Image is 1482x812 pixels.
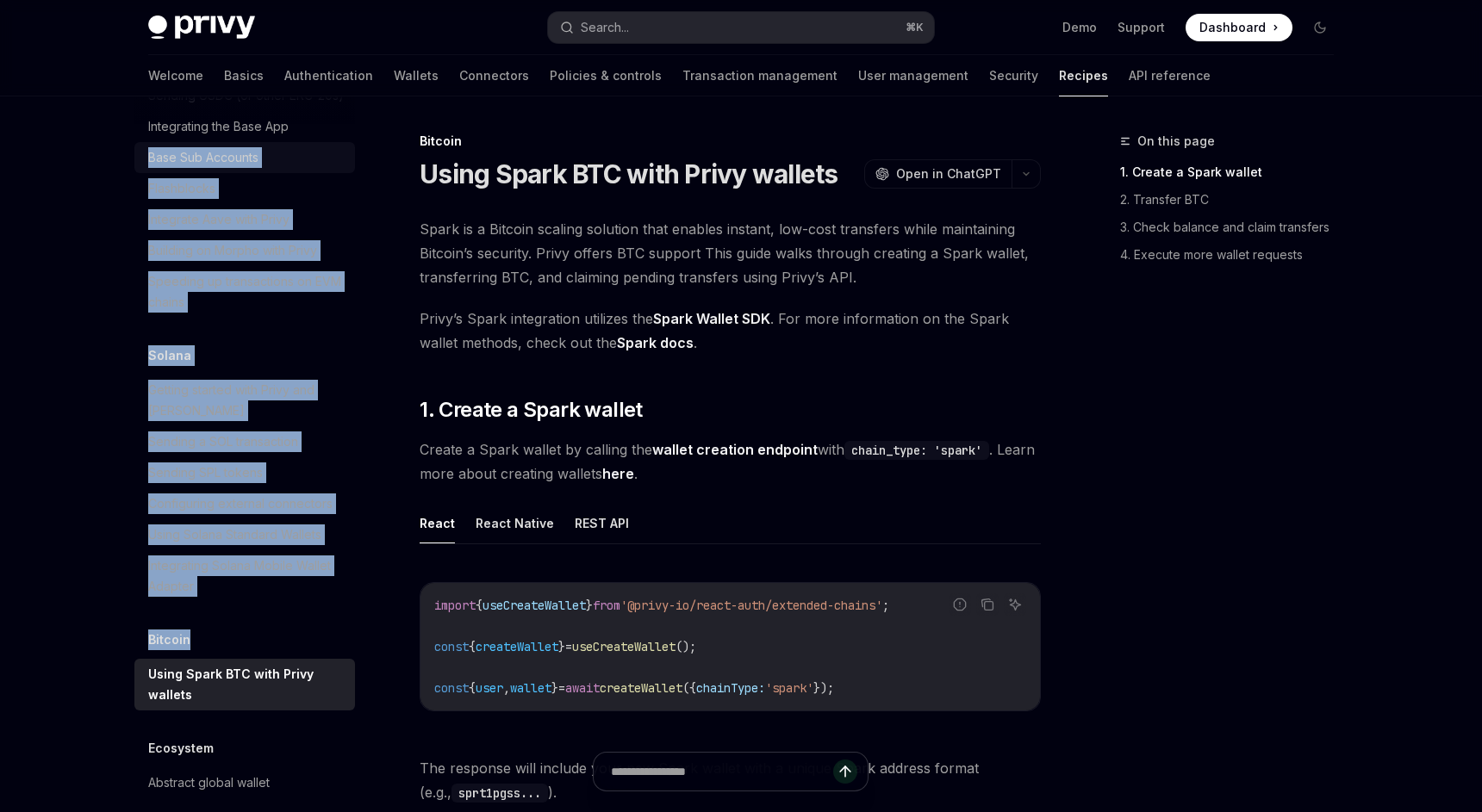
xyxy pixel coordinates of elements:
a: Speeding up transactions on EVM chains [134,266,355,318]
span: ⌘ K [906,21,924,34]
span: { [469,680,476,696]
button: Report incorrect code [949,593,971,616]
div: Base Sub Accounts [148,147,258,168]
span: wallet [510,680,551,696]
h1: Using Spark BTC with Privy wallets [420,158,838,189]
a: Connectors [459,55,529,96]
a: Sending a SOL transaction [134,426,355,457]
h5: Ecosystem [148,738,214,759]
span: chainType: [696,680,765,696]
div: Sending SPL tokens [148,462,263,483]
a: API reference [1129,55,1211,96]
span: from [593,598,620,613]
button: REST API [575,503,629,543]
a: wallet creation endpoint [652,441,818,459]
a: Spark docs [617,334,694,352]
button: React Native [476,503,554,543]
span: const [434,680,469,696]
span: = [565,639,572,654]
div: Flashblocks [148,178,215,199]
span: = [558,680,565,696]
input: Ask a question... [611,753,833,790]
div: Using Solana Standard Wallets [148,524,321,545]
div: Integrating the Base App [148,116,289,137]
a: Support [1118,19,1165,36]
span: On this page [1137,131,1215,152]
span: }); [813,680,834,696]
span: await [565,680,600,696]
span: ; [882,598,889,613]
span: import [434,598,476,613]
a: Demo [1062,19,1097,36]
span: } [586,598,593,613]
button: Open in ChatGPT [864,159,1012,189]
span: Dashboard [1199,19,1266,36]
div: Integrate Aave with Privy [148,209,290,230]
button: React [420,503,455,543]
a: 4. Execute more wallet requests [1120,241,1348,269]
span: 1. Create a Spark wallet [420,396,643,424]
span: const [434,639,469,654]
a: Welcome [148,55,203,96]
a: Dashboard [1186,14,1292,41]
div: Sending a SOL transaction [148,431,298,452]
a: Using Spark BTC with Privy wallets [134,659,355,710]
button: Copy the contents from the code block [976,593,999,616]
a: Configuring external connectors [134,488,355,519]
button: Search...⌘K [548,12,934,43]
span: , [503,680,510,696]
span: useCreateWallet [572,639,676,654]
span: createWallet [600,680,682,696]
span: Privy’s Spark integration utilizes the . For more information on the Spark wallet methods, check ... [420,307,1041,355]
a: Wallets [394,55,439,96]
span: Create a Spark wallet by calling the with . Learn more about creating wallets . [420,437,1041,486]
a: Transaction management [682,55,838,96]
a: 2. Transfer BTC [1120,186,1348,214]
a: Basics [224,55,264,96]
a: Recipes [1059,55,1108,96]
a: Flashblocks [134,173,355,204]
span: } [551,680,558,696]
span: useCreateWallet [483,598,586,613]
a: Integrating Solana Mobile Wallet Adapter [134,550,355,602]
span: user [476,680,503,696]
span: (); [676,639,696,654]
div: Getting started with Privy and [PERSON_NAME] [148,380,345,421]
div: Speeding up transactions on EVM chains [148,271,345,313]
a: here [602,465,634,483]
button: Send message [833,759,857,784]
a: Sending SPL tokens [134,457,355,488]
span: } [558,639,565,654]
span: { [469,639,476,654]
a: Base Sub Accounts [134,142,355,173]
h5: Solana [148,345,191,366]
button: Ask AI [1004,593,1026,616]
a: User management [858,55,968,96]
div: Abstract global wallet [148,772,270,793]
img: dark logo [148,15,255,40]
a: Spark Wallet SDK [653,310,770,328]
div: Bitcoin [420,133,1041,150]
span: Spark is a Bitcoin scaling solution that enables instant, low-cost transfers while maintaining Bi... [420,217,1041,289]
span: { [476,598,483,613]
a: Building on Morpho with Privy [134,235,355,266]
div: Using Spark BTC with Privy wallets [148,664,345,705]
a: 3. Check balance and claim transfers [1120,214,1348,241]
span: '@privy-io/react-auth/extended-chains' [620,598,882,613]
a: Getting started with Privy and [PERSON_NAME] [134,375,355,426]
code: chain_type: 'spark' [844,441,989,460]
div: Integrating Solana Mobile Wallet Adapter [148,555,345,597]
a: Security [989,55,1038,96]
a: Using Solana Standard Wallets [134,519,355,550]
a: 1. Create a Spark wallet [1120,158,1348,186]
div: Building on Morpho with Privy [148,240,317,261]
a: Abstract global wallet [134,767,355,798]
div: Search... [581,17,629,38]
button: Toggle dark mode [1306,14,1334,41]
a: Authentication [284,55,373,96]
a: Integrate Aave with Privy [134,204,355,235]
a: Policies & controls [550,55,662,96]
div: Configuring external connectors [148,493,333,514]
span: 'spark' [765,680,813,696]
a: Integrating the Base App [134,111,355,142]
